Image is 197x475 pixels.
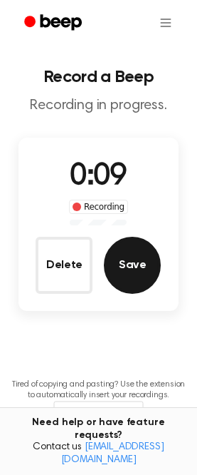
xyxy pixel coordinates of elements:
button: Open menu [149,6,183,40]
button: Save Audio Record [104,237,161,294]
a: [EMAIL_ADDRESS][DOMAIN_NAME] [61,442,164,465]
a: Beep [14,9,95,37]
div: Recording [69,200,128,214]
p: Tired of copying and pasting? Use the extension to automatically insert your recordings. [11,379,186,401]
span: 0:09 [70,162,127,192]
h1: Record a Beep [11,68,186,86]
button: Delete Audio Record [36,237,92,294]
p: Recording in progress. [11,97,186,115]
span: Contact us [9,441,188,466]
